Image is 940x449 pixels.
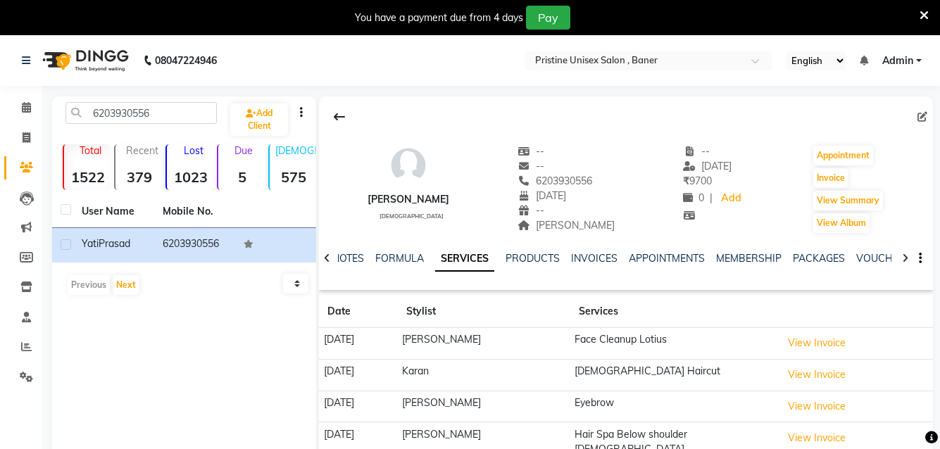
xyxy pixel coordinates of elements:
a: PACKAGES [793,252,845,265]
span: Admin [882,53,913,68]
span: -- [683,145,710,158]
span: | [710,191,713,205]
th: Services [570,296,777,328]
button: Invoice [813,168,848,188]
td: Karan [398,359,570,391]
span: -- [518,160,544,172]
img: avatar [387,144,430,186]
td: [DATE] [319,359,398,391]
input: Search by Name/Mobile/Email/Code [65,102,217,124]
strong: 379 [115,168,163,186]
td: [DATE] [319,391,398,422]
button: Pay [526,6,570,30]
p: Total [70,144,111,157]
div: You have a payment due from 4 days [355,11,523,25]
th: Stylist [398,296,570,328]
a: APPOINTMENTS [629,252,705,265]
span: [DEMOGRAPHIC_DATA] [380,213,444,220]
td: Face Cleanup Lotius [570,328,777,360]
a: Add Client [230,103,288,136]
td: 6203930556 [154,228,235,263]
td: [PERSON_NAME] [398,391,570,422]
td: Eyebrow [570,391,777,422]
a: Add [718,189,743,208]
span: 6203930556 [518,175,592,187]
a: FORMULA [375,252,424,265]
button: View Summary [813,191,883,210]
span: [DATE] [518,189,566,202]
a: SERVICES [435,246,494,272]
strong: 5 [218,168,265,186]
a: PRODUCTS [506,252,560,265]
p: Recent [121,144,163,157]
div: Back to Client [325,103,354,130]
p: Due [221,144,265,157]
span: Yati [82,237,99,250]
span: ₹ [683,175,689,187]
button: View Album [813,213,870,233]
td: [DEMOGRAPHIC_DATA] Haircut [570,359,777,391]
a: VOUCHERS [856,252,912,265]
a: INVOICES [571,252,618,265]
span: -- [518,145,544,158]
p: Lost [173,144,214,157]
button: View Invoice [782,364,852,386]
button: Next [113,275,139,295]
a: MEMBERSHIP [716,252,782,265]
th: User Name [73,196,154,228]
button: View Invoice [782,332,852,354]
button: View Invoice [782,396,852,417]
span: Prasad [99,237,130,250]
td: [PERSON_NAME] [398,328,570,360]
span: 9700 [683,175,712,187]
p: [DEMOGRAPHIC_DATA] [275,144,317,157]
a: NOTES [332,252,364,265]
span: -- [518,204,544,217]
b: 08047224946 [155,41,217,80]
th: Mobile No. [154,196,235,228]
td: [DATE] [319,328,398,360]
strong: 575 [270,168,317,186]
div: [PERSON_NAME] [368,192,449,207]
span: [PERSON_NAME] [518,219,615,232]
button: Appointment [813,146,873,165]
span: [DATE] [683,160,732,172]
img: logo [36,41,132,80]
strong: 1023 [167,168,214,186]
th: Date [319,296,398,328]
strong: 1522 [64,168,111,186]
button: View Invoice [782,427,852,449]
span: 0 [683,191,704,204]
